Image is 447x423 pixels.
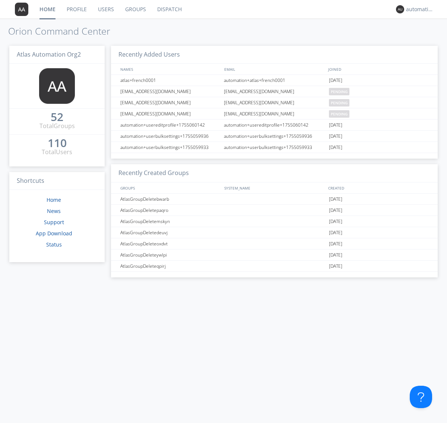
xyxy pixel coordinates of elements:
div: automation+userbulksettings+1755059933 [118,142,222,153]
div: automation+usereditprofile+1755060142 [118,120,222,130]
div: 52 [51,113,63,121]
a: 110 [48,139,67,148]
a: automation+usereditprofile+1755060142automation+usereditprofile+1755060142[DATE] [111,120,438,131]
div: automation+userbulksettings+1755059933 [222,142,327,153]
div: GROUPS [118,182,221,193]
span: [DATE] [329,75,342,86]
a: AtlasGroupDeletemskyn[DATE] [111,216,438,227]
div: automation+atlas0004+org2 [406,6,434,13]
a: AtlasGroupDeleteoxdvt[DATE] [111,238,438,249]
div: AtlasGroupDeleteoxdvt [118,238,222,249]
h3: Recently Added Users [111,46,438,64]
span: [DATE] [329,238,342,249]
div: [EMAIL_ADDRESS][DOMAIN_NAME] [222,97,327,108]
div: [EMAIL_ADDRESS][DOMAIN_NAME] [222,86,327,97]
span: Atlas Automation Org2 [17,50,81,58]
div: [EMAIL_ADDRESS][DOMAIN_NAME] [118,86,222,97]
h3: Recently Created Groups [111,164,438,182]
a: AtlasGroupDeletebwarb[DATE] [111,194,438,205]
span: [DATE] [329,205,342,216]
div: automation+userbulksettings+1755059936 [118,131,222,141]
a: Support [44,219,64,226]
div: [EMAIL_ADDRESS][DOMAIN_NAME] [118,97,222,108]
a: AtlasGroupDeleteywlpi[DATE] [111,249,438,261]
span: [DATE] [329,249,342,261]
span: pending [329,110,349,118]
span: [DATE] [329,261,342,272]
div: Total Users [42,148,72,156]
div: JOINED [326,64,431,74]
a: Home [47,196,61,203]
a: automation+userbulksettings+1755059936automation+userbulksettings+1755059936[DATE] [111,131,438,142]
h3: Shortcuts [9,172,105,190]
span: [DATE] [329,142,342,153]
a: [EMAIL_ADDRESS][DOMAIN_NAME][EMAIL_ADDRESS][DOMAIN_NAME]pending [111,86,438,97]
iframe: Toggle Customer Support [410,386,432,408]
span: [DATE] [329,131,342,142]
div: Total Groups [39,122,75,130]
a: Status [46,241,62,248]
div: CREATED [326,182,431,193]
span: [DATE] [329,120,342,131]
a: [EMAIL_ADDRESS][DOMAIN_NAME][EMAIL_ADDRESS][DOMAIN_NAME]pending [111,97,438,108]
div: AtlasGroupDeletepaqro [118,205,222,216]
div: automation+userbulksettings+1755059936 [222,131,327,141]
div: automation+usereditprofile+1755060142 [222,120,327,130]
a: App Download [36,230,72,237]
img: 373638.png [396,5,404,13]
div: AtlasGroupDeleteqpirj [118,261,222,271]
span: [DATE] [329,227,342,238]
div: [EMAIL_ADDRESS][DOMAIN_NAME] [222,108,327,119]
a: [EMAIL_ADDRESS][DOMAIN_NAME][EMAIL_ADDRESS][DOMAIN_NAME]pending [111,108,438,120]
span: [DATE] [329,216,342,227]
div: EMAIL [222,64,326,74]
div: 110 [48,139,67,147]
div: AtlasGroupDeletebwarb [118,194,222,204]
div: NAMES [118,64,221,74]
a: AtlasGroupDeletedeuvj[DATE] [111,227,438,238]
div: SYSTEM_NAME [222,182,326,193]
div: AtlasGroupDeleteywlpi [118,249,222,260]
span: pending [329,99,349,106]
div: [EMAIL_ADDRESS][DOMAIN_NAME] [118,108,222,119]
div: AtlasGroupDeletemskyn [118,216,222,227]
span: pending [329,88,349,95]
a: News [47,207,61,214]
a: atlas+french0001automation+atlas+french0001[DATE] [111,75,438,86]
div: AtlasGroupDeletedeuvj [118,227,222,238]
a: AtlasGroupDeletepaqro[DATE] [111,205,438,216]
a: automation+userbulksettings+1755059933automation+userbulksettings+1755059933[DATE] [111,142,438,153]
a: 52 [51,113,63,122]
a: AtlasGroupDeleteqpirj[DATE] [111,261,438,272]
div: automation+atlas+french0001 [222,75,327,86]
span: [DATE] [329,194,342,205]
img: 373638.png [39,68,75,104]
div: atlas+french0001 [118,75,222,86]
img: 373638.png [15,3,28,16]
